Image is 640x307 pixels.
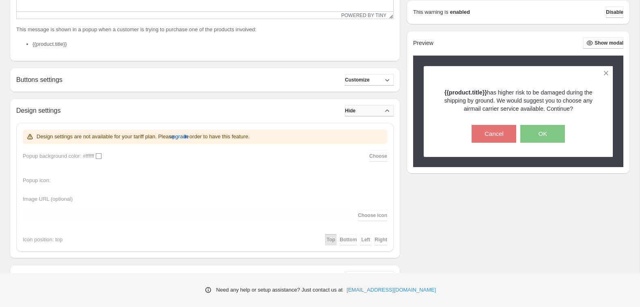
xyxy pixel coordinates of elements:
[341,13,387,18] a: Powered by Tiny
[169,133,189,141] span: upgrade
[444,89,487,96] strong: {{product.title}}
[169,130,189,143] button: upgrade
[37,133,250,141] p: Design settings are not available for your tariff plan. Please in order to have this feature.
[16,107,60,114] h2: Design settings
[345,77,370,83] span: Customize
[520,125,565,143] button: OK
[345,107,356,114] span: Hide
[583,37,623,49] button: Show modal
[345,105,394,116] button: Hide
[386,12,393,19] div: Resize
[345,271,394,283] button: Customize
[595,40,623,46] span: Show modal
[413,8,448,16] p: This warning is
[3,6,373,21] body: Rich Text Area. Press ALT-0 for help.
[606,6,623,18] button: Disable
[32,40,394,48] li: {{product.title}}
[345,74,394,86] button: Customize
[16,26,394,34] p: This message is shown in a popup when a customer is trying to purchase one of the products involved:
[16,76,62,84] h2: Buttons settings
[438,88,599,113] p: has higher risk to be damaged during the shipping by ground. We would suggest you to choose any a...
[450,8,470,16] strong: enabled
[606,9,623,15] span: Disable
[347,286,436,294] a: [EMAIL_ADDRESS][DOMAIN_NAME]
[472,125,516,143] button: Cancel
[413,40,433,47] h2: Preview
